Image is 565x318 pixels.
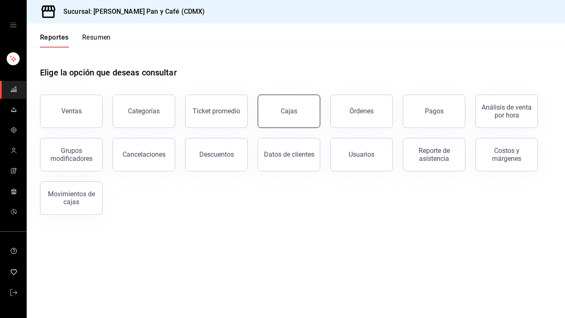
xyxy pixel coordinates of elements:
[40,95,103,128] button: Ventas
[349,107,374,115] div: Órdenes
[113,138,175,171] button: Cancelaciones
[10,22,17,28] button: open drawer
[113,95,175,128] button: Categorías
[82,33,111,48] button: Resumen
[349,150,374,158] div: Usuarios
[40,181,103,215] button: Movimientos de cajas
[425,107,444,115] div: Pagos
[258,138,320,171] button: Datos de clientes
[45,147,97,163] div: Grupos modificadores
[475,95,538,128] button: Análisis de venta por hora
[185,138,248,171] button: Descuentos
[330,138,393,171] button: Usuarios
[481,147,532,163] div: Costos y márgenes
[475,138,538,171] button: Costos y márgenes
[330,95,393,128] button: Órdenes
[40,138,103,171] button: Grupos modificadores
[481,103,532,119] div: Análisis de venta por hora
[57,7,205,17] h3: Sucursal: [PERSON_NAME] Pan y Café (CDMX)
[40,33,111,48] div: navigation tabs
[403,138,465,171] button: Reporte de asistencia
[193,107,240,115] div: Ticket promedio
[123,150,166,158] div: Cancelaciones
[281,106,298,116] div: Cajas
[61,107,82,115] div: Ventas
[258,95,320,128] a: Cajas
[408,147,460,163] div: Reporte de asistencia
[45,190,97,206] div: Movimientos de cajas
[403,95,465,128] button: Pagos
[40,66,177,79] h1: Elige la opción que deseas consultar
[264,150,314,158] div: Datos de clientes
[199,150,234,158] div: Descuentos
[40,33,69,48] button: Reportes
[128,107,160,115] div: Categorías
[185,95,248,128] button: Ticket promedio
